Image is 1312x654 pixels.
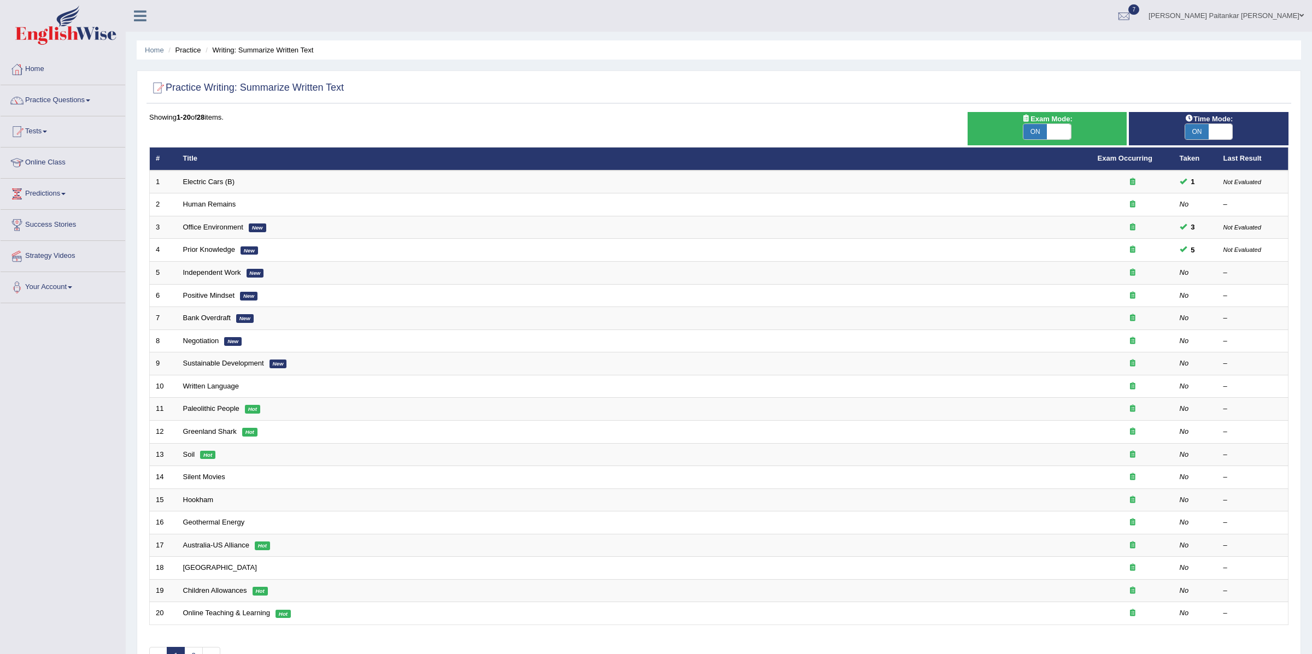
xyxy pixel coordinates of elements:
a: Sustainable Development [183,359,264,367]
td: 18 [150,557,177,580]
div: – [1223,199,1282,210]
div: Exam occurring question [1098,268,1168,278]
td: 7 [150,307,177,330]
td: 14 [150,466,177,489]
td: 20 [150,602,177,625]
td: 5 [150,262,177,285]
a: Silent Movies [183,473,225,481]
a: Online Teaching & Learning [183,609,271,617]
span: You can still take this question [1187,244,1199,256]
a: Strategy Videos [1,241,125,268]
div: – [1223,517,1282,528]
a: Online Class [1,148,125,175]
span: 7 [1128,4,1139,15]
td: 2 [150,193,177,216]
span: You can still take this question [1187,221,1199,233]
a: Australia-US Alliance [183,541,249,549]
em: No [1180,518,1189,526]
div: – [1223,336,1282,346]
div: – [1223,586,1282,596]
div: Exam occurring question [1098,450,1168,460]
div: Exam occurring question [1098,291,1168,301]
a: Home [145,46,164,54]
th: Last Result [1217,148,1288,170]
td: 3 [150,216,177,239]
span: ON [1023,124,1047,139]
em: No [1180,427,1189,435]
div: – [1223,495,1282,505]
span: ON [1185,124,1209,139]
a: Home [1,54,125,81]
td: 11 [150,398,177,421]
em: No [1180,382,1189,390]
td: 9 [150,352,177,375]
small: Not Evaluated [1223,246,1261,253]
a: Tests [1,116,125,144]
em: No [1180,609,1189,617]
li: Writing: Summarize Written Text [203,45,313,55]
td: 12 [150,420,177,443]
div: – [1223,291,1282,301]
td: 13 [150,443,177,466]
em: No [1180,200,1189,208]
em: No [1180,496,1189,504]
div: Exam occurring question [1098,199,1168,210]
a: Soil [183,450,195,458]
div: – [1223,427,1282,437]
b: 1-20 [177,113,191,121]
em: New [240,292,257,301]
a: Prior Knowledge [183,245,235,254]
div: Exam occurring question [1098,358,1168,369]
em: No [1180,450,1189,458]
em: Hot [245,405,260,414]
th: # [150,148,177,170]
em: Hot [253,587,268,596]
div: Exam occurring question [1098,222,1168,233]
div: Show exams occurring in exams [968,112,1127,145]
a: Children Allowances [183,586,247,594]
th: Taken [1174,148,1217,170]
h2: Practice Writing: Summarize Written Text [149,80,344,96]
span: OFF [1070,124,1094,139]
a: Predictions [1,179,125,206]
td: 15 [150,488,177,511]
em: New [224,337,242,346]
a: Your Account [1,272,125,299]
span: OFF [1232,124,1256,139]
td: 19 [150,579,177,602]
em: No [1180,314,1189,322]
a: Independent Work [183,268,241,276]
td: 17 [150,534,177,557]
div: – [1223,563,1282,573]
a: Negotiation [183,337,219,345]
div: Exam occurring question [1098,177,1168,187]
div: Exam occurring question [1098,608,1168,618]
div: Exam occurring question [1098,472,1168,482]
em: New [236,314,254,323]
em: New [247,269,264,278]
div: – [1223,358,1282,369]
div: – [1223,472,1282,482]
div: Exam occurring question [1098,404,1168,414]
em: No [1180,473,1189,481]
em: Hot [276,610,291,618]
div: Exam occurring question [1098,517,1168,528]
em: Hot [255,541,270,550]
em: New [270,360,287,368]
div: Exam occurring question [1098,563,1168,573]
div: – [1223,381,1282,392]
em: No [1180,563,1189,571]
li: Practice [166,45,201,55]
div: – [1223,540,1282,551]
em: New [249,223,266,232]
em: No [1180,268,1189,276]
em: New [241,246,258,255]
span: You can still take this question [1187,176,1199,187]
span: Exam Mode: [1017,113,1076,125]
div: Exam occurring question [1098,381,1168,392]
a: Office Environment [183,223,243,231]
span: Time Mode: [1180,113,1237,125]
a: Paleolithic People [183,404,239,413]
em: No [1180,291,1189,299]
em: No [1180,404,1189,413]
